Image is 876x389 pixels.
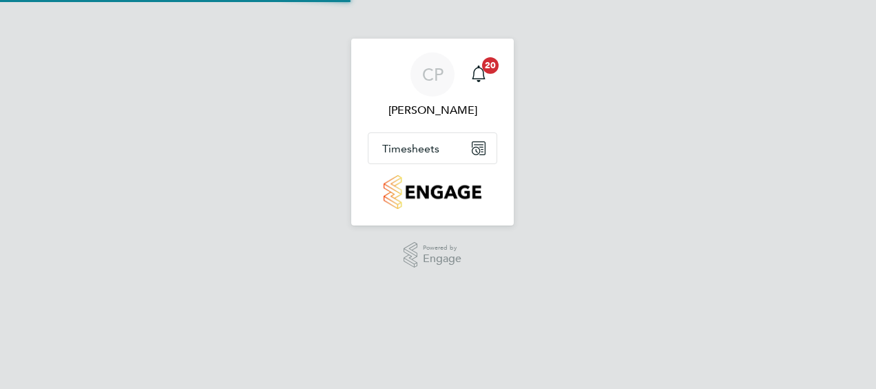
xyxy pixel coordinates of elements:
span: Timesheets [382,142,439,155]
span: Connor Pattenden [368,102,497,119]
img: countryside-properties-logo-retina.png [384,175,481,209]
span: 20 [482,57,499,74]
a: CP[PERSON_NAME] [368,52,497,119]
span: Engage [423,253,461,265]
span: Powered by [423,242,461,254]
span: CP [422,66,444,83]
a: 20 [465,52,492,97]
a: Go to home page [368,175,497,209]
nav: Main navigation [351,39,514,226]
button: Timesheets [368,133,497,163]
a: Powered byEngage [404,242,462,268]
